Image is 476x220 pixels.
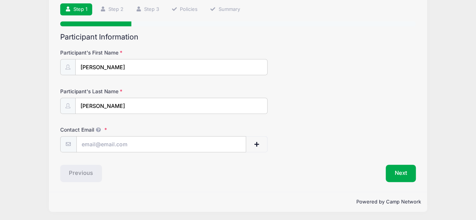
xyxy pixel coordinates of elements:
[95,3,128,16] a: Step 2
[55,198,421,206] p: Powered by Camp Network
[386,165,416,182] button: Next
[166,3,202,16] a: Policies
[60,3,93,16] a: Step 1
[60,33,416,41] h2: Participant Information
[60,88,179,95] label: Participant's Last Name
[60,49,179,56] label: Participant's First Name
[76,136,246,152] input: email@email.com
[60,126,179,134] label: Contact Email
[75,59,268,75] input: Participant's First Name
[131,3,164,16] a: Step 3
[205,3,245,16] a: Summary
[75,98,268,114] input: Participant's Last Name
